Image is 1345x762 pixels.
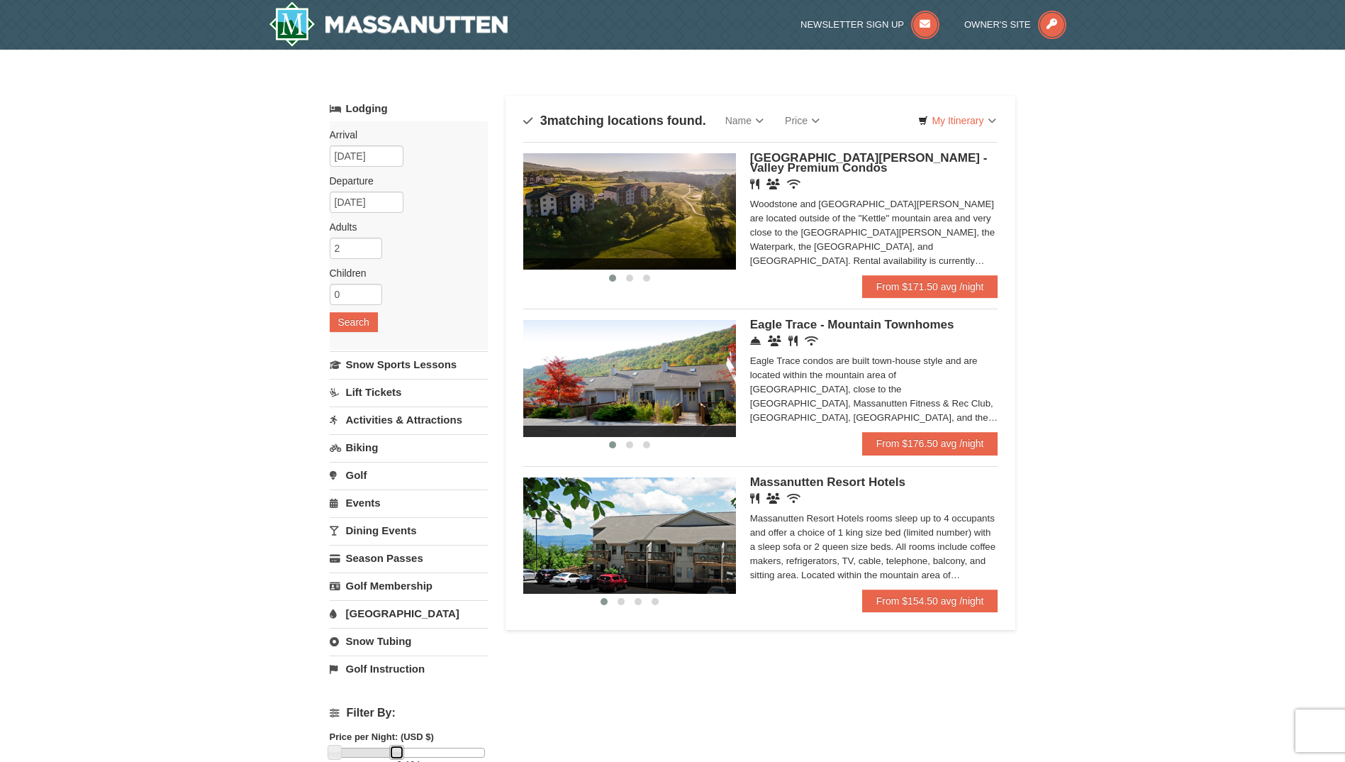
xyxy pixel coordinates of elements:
[750,151,988,175] span: [GEOGRAPHIC_DATA][PERSON_NAME] - Valley Premium Condos
[330,490,488,516] a: Events
[330,220,477,234] label: Adults
[523,114,706,128] h4: matching locations found.
[330,312,378,332] button: Search
[750,512,998,582] div: Massanutten Resort Hotels rooms sleep up to 4 occupants and offer a choice of 1 king size bed (li...
[750,318,954,331] span: Eagle Trace - Mountain Townhomes
[330,407,488,433] a: Activities & Attractions
[330,731,434,742] strong: Price per Night: (USD $)
[750,354,998,425] div: Eagle Trace condos are built town-house style and are located within the mountain area of [GEOGRA...
[909,110,1005,131] a: My Itinerary
[330,266,477,280] label: Children
[774,106,830,135] a: Price
[862,590,998,612] a: From $154.50 avg /night
[330,379,488,405] a: Lift Tickets
[787,179,800,189] i: Wireless Internet (free)
[750,197,998,268] div: Woodstone and [GEOGRAPHIC_DATA][PERSON_NAME] are located outside of the "Kettle" mountain area an...
[800,19,904,30] span: Newsletter Sign Up
[768,336,781,346] i: Conference Facilities
[540,114,547,128] span: 3
[862,432,998,455] a: From $176.50 avg /night
[715,106,774,135] a: Name
[330,174,477,188] label: Departure
[330,434,488,460] a: Biking
[766,179,780,189] i: Banquet Facilities
[269,1,508,47] a: Massanutten Resort
[269,1,508,47] img: Massanutten Resort Logo
[862,275,998,298] a: From $171.50 avg /night
[330,351,488,377] a: Snow Sports Lessons
[330,628,488,654] a: Snow Tubing
[330,707,488,719] h4: Filter By:
[788,336,798,346] i: Restaurant
[330,517,488,543] a: Dining Events
[330,656,488,682] a: Golf Instruction
[750,493,759,504] i: Restaurant
[750,336,761,346] i: Concierge Desk
[330,462,488,488] a: Golf
[750,475,905,489] span: Massanutten Resort Hotels
[800,19,939,30] a: Newsletter Sign Up
[964,19,1031,30] span: Owner's Site
[750,179,759,189] i: Restaurant
[330,96,488,121] a: Lodging
[330,600,488,626] a: [GEOGRAPHIC_DATA]
[964,19,1066,30] a: Owner's Site
[330,545,488,571] a: Season Passes
[330,573,488,599] a: Golf Membership
[766,493,780,504] i: Banquet Facilities
[787,493,800,504] i: Wireless Internet (free)
[330,128,477,142] label: Arrival
[805,336,818,346] i: Wireless Internet (free)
